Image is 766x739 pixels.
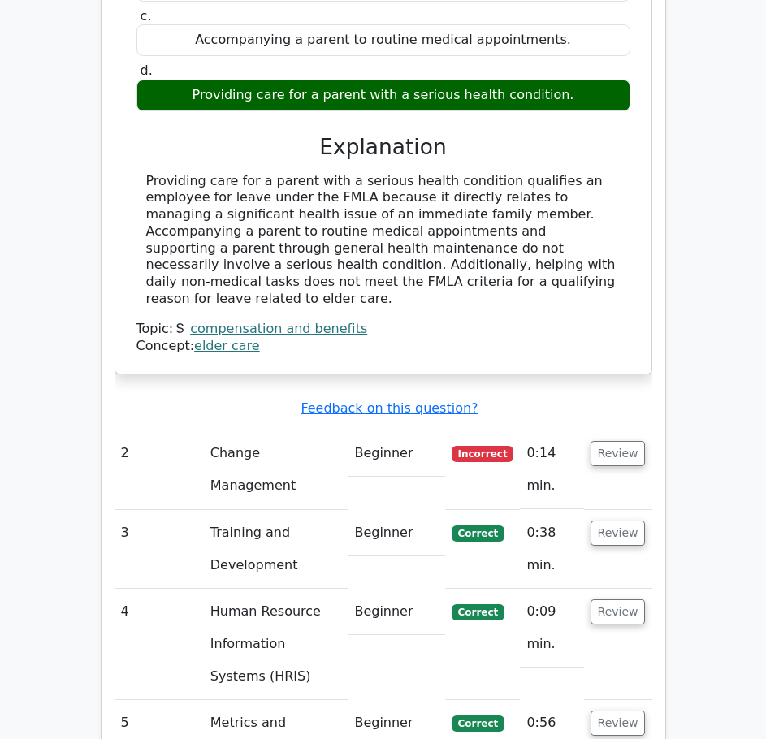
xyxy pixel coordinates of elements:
[141,63,153,78] span: d.
[520,510,583,589] td: 0:38 min.
[146,173,621,308] div: Providing care for a parent with a serious health condition qualifies an employee for leave under...
[146,134,621,160] h3: Explanation
[204,589,348,700] td: Human Resource Information Systems (HRIS)
[452,715,504,732] span: Correct
[136,321,630,338] div: Topic:
[591,521,646,546] button: Review
[115,510,204,589] td: 3
[348,430,444,477] td: Beginner
[141,8,152,24] span: c.
[136,338,630,355] div: Concept:
[115,430,204,509] td: 2
[591,711,646,736] button: Review
[520,589,583,668] td: 0:09 min.
[204,430,348,509] td: Change Management
[591,441,646,466] button: Review
[452,446,514,462] span: Incorrect
[520,430,583,509] td: 0:14 min.
[348,510,444,556] td: Beginner
[591,599,646,624] button: Review
[301,400,478,416] a: Feedback on this question?
[452,604,504,620] span: Correct
[348,589,444,635] td: Beginner
[452,525,504,542] span: Correct
[136,24,630,56] div: Accompanying a parent to routine medical appointments.
[136,80,630,111] div: Providing care for a parent with a serious health condition.
[194,338,260,353] a: elder care
[204,510,348,589] td: Training and Development
[190,321,367,336] a: compensation and benefits
[115,589,204,700] td: 4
